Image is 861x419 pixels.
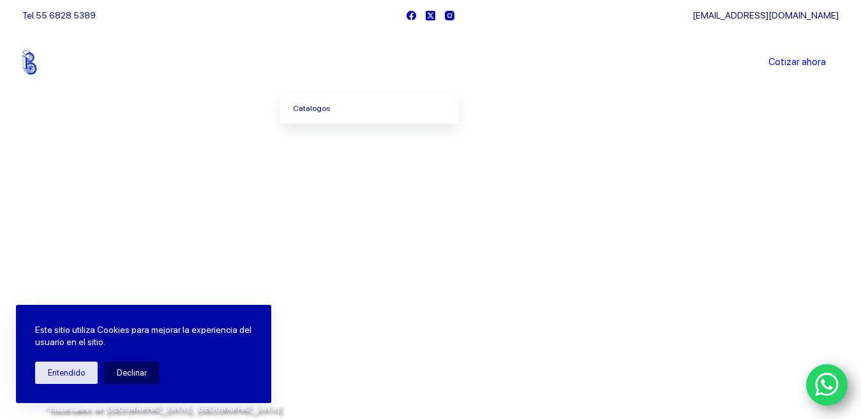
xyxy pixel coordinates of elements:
[22,10,96,20] span: Tel.
[693,10,839,20] a: [EMAIL_ADDRESS][DOMAIN_NAME]
[36,10,96,20] a: 55 6828 5389
[445,11,454,20] a: Instagram
[35,324,252,349] p: Este sitio utiliza Cookies para mejorar la experiencia del usuario en el sitio.
[407,11,416,20] a: Facebook
[280,31,581,94] nav: Menu Principal
[43,190,206,206] span: Bienvenido a Balerytodo®
[280,94,459,124] a: Catalogos
[104,362,160,384] button: Declinar
[35,362,98,384] button: Entendido
[756,50,839,75] a: Cotizar ahora
[43,217,409,305] span: Somos los doctores de la industria
[426,11,435,20] a: X (Twitter)
[22,50,102,75] img: Balerytodo
[806,364,848,406] a: WhatsApp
